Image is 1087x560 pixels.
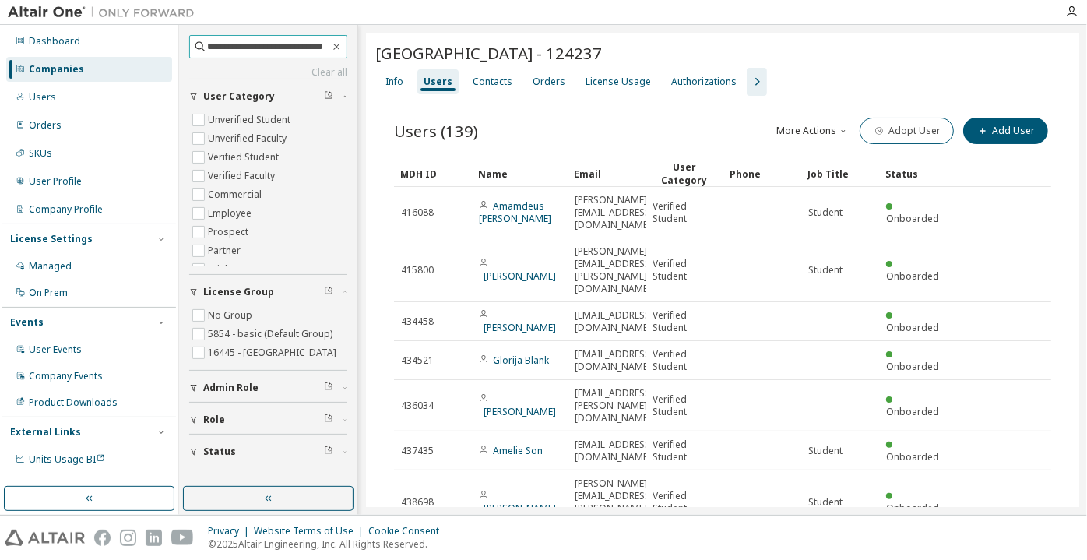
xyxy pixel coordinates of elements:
[29,203,103,216] div: Company Profile
[208,525,254,537] div: Privacy
[886,450,939,463] span: Onboarded
[401,445,434,457] span: 437435
[473,76,512,88] div: Contacts
[8,5,202,20] img: Altair One
[808,264,843,276] span: Student
[208,537,449,551] p: © 2025 Altair Engineering, Inc. All Rights Reserved.
[401,206,434,219] span: 416088
[29,260,72,273] div: Managed
[586,76,651,88] div: License Usage
[653,393,716,418] span: Verified Student
[10,233,93,245] div: License Settings
[493,354,549,367] a: Glorija Blank
[653,438,716,463] span: Verified Student
[324,446,333,458] span: Clear filter
[208,223,252,241] label: Prospect
[189,371,347,405] button: Admin Role
[400,161,466,186] div: MDH ID
[208,148,282,167] label: Verified Student
[886,321,939,334] span: Onboarded
[484,269,556,283] a: [PERSON_NAME]
[203,382,259,394] span: Admin Role
[189,435,347,469] button: Status
[653,258,716,283] span: Verified Student
[963,118,1048,144] button: Add User
[146,530,162,546] img: linkedin.svg
[575,438,653,463] span: [EMAIL_ADDRESS][DOMAIN_NAME]
[208,204,255,223] label: Employee
[324,286,333,298] span: Clear filter
[575,194,653,231] span: [PERSON_NAME][EMAIL_ADDRESS][DOMAIN_NAME]
[208,185,265,204] label: Commercial
[5,530,85,546] img: altair_logo.svg
[203,414,225,426] span: Role
[29,396,118,409] div: Product Downloads
[394,120,478,142] span: Users (139)
[479,199,551,225] a: Amamdeus [PERSON_NAME]
[189,275,347,309] button: License Group
[189,79,347,114] button: User Category
[29,287,68,299] div: On Prem
[29,370,103,382] div: Company Events
[189,66,347,79] a: Clear all
[652,160,717,187] div: User Category
[808,445,843,457] span: Student
[324,414,333,426] span: Clear filter
[203,446,236,458] span: Status
[203,90,275,103] span: User Category
[730,161,795,186] div: Phone
[29,175,82,188] div: User Profile
[807,161,873,186] div: Job Title
[533,76,565,88] div: Orders
[401,354,434,367] span: 434521
[401,264,434,276] span: 415800
[401,315,434,328] span: 434458
[478,161,561,186] div: Name
[208,343,339,362] label: 16445 - [GEOGRAPHIC_DATA]
[29,343,82,356] div: User Events
[29,147,52,160] div: SKUs
[208,167,278,185] label: Verified Faculty
[171,530,194,546] img: youtube.svg
[575,245,653,295] span: [PERSON_NAME][EMAIL_ADDRESS][PERSON_NAME][DOMAIN_NAME]
[653,309,716,334] span: Verified Student
[575,309,653,334] span: [EMAIL_ADDRESS][DOMAIN_NAME]
[860,118,954,144] button: Adopt User
[189,403,347,437] button: Role
[886,405,939,418] span: Onboarded
[94,530,111,546] img: facebook.svg
[808,496,843,509] span: Student
[484,405,556,418] a: [PERSON_NAME]
[886,212,939,225] span: Onboarded
[10,426,81,438] div: External Links
[886,269,939,283] span: Onboarded
[575,387,653,424] span: [EMAIL_ADDRESS][PERSON_NAME][DOMAIN_NAME]
[886,360,939,373] span: Onboarded
[375,42,602,64] span: [GEOGRAPHIC_DATA] - 124237
[575,348,653,373] span: [EMAIL_ADDRESS][DOMAIN_NAME]
[208,306,255,325] label: No Group
[29,453,105,466] span: Units Usage BI
[324,90,333,103] span: Clear filter
[29,91,56,104] div: Users
[671,76,737,88] div: Authorizations
[29,119,62,132] div: Orders
[885,161,951,186] div: Status
[385,76,403,88] div: Info
[10,316,44,329] div: Events
[424,76,452,88] div: Users
[886,502,939,515] span: Onboarded
[653,200,716,225] span: Verified Student
[575,477,653,527] span: [PERSON_NAME][EMAIL_ADDRESS][PERSON_NAME][DOMAIN_NAME]
[653,348,716,373] span: Verified Student
[208,260,230,279] label: Trial
[208,111,294,129] label: Unverified Student
[208,325,336,343] label: 5854 - basic (Default Group)
[401,496,434,509] span: 438698
[324,382,333,394] span: Clear filter
[368,525,449,537] div: Cookie Consent
[29,63,84,76] div: Companies
[484,502,556,515] a: [PERSON_NAME]
[484,321,556,334] a: [PERSON_NAME]
[401,400,434,412] span: 436034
